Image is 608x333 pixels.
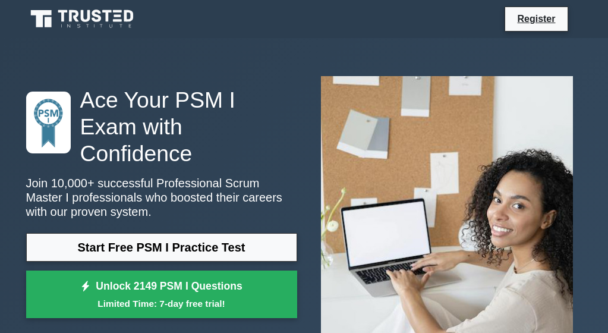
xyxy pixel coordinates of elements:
a: Unlock 2149 PSM I QuestionsLimited Time: 7-day free trial! [26,271,297,318]
h1: Ace Your PSM I Exam with Confidence [26,87,297,166]
a: Register [510,11,562,26]
small: Limited Time: 7-day free trial! [41,297,282,310]
p: Join 10,000+ successful Professional Scrum Master I professionals who boosted their careers with ... [26,176,297,219]
a: Start Free PSM I Practice Test [26,233,297,262]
